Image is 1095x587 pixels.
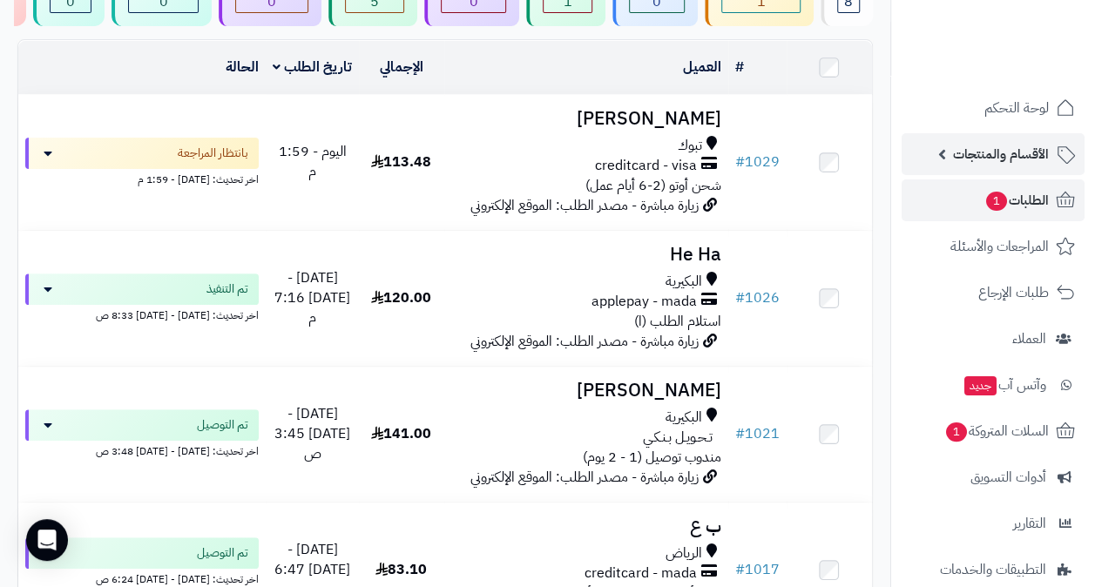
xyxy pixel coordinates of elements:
h3: [PERSON_NAME] [451,381,721,401]
a: لوحة التحكم [902,87,1085,129]
a: # [735,57,744,78]
img: logo-2.png [977,27,1078,64]
span: تم التنفيذ [206,280,248,298]
div: اخر تحديث: [DATE] - [DATE] 6:24 ص [25,569,259,587]
span: الأقسام والمنتجات [953,142,1049,166]
a: العميل [683,57,721,78]
span: التطبيقات والخدمات [940,557,1046,582]
span: زيارة مباشرة - مصدر الطلب: الموقع الإلكتروني [470,195,699,216]
span: مندوب توصيل (1 - 2 يوم) [583,447,721,468]
div: اخر تحديث: [DATE] - [DATE] 8:33 ص [25,305,259,323]
span: زيارة مباشرة - مصدر الطلب: الموقع الإلكتروني [470,467,699,488]
span: زيارة مباشرة - مصدر الطلب: الموقع الإلكتروني [470,331,699,352]
span: creditcard - mada [585,563,697,584]
div: اخر تحديث: [DATE] - 1:59 م [25,169,259,187]
a: #1026 [735,287,780,308]
h3: [PERSON_NAME] [451,109,721,129]
span: التقارير [1013,511,1046,536]
div: اخر تحديث: [DATE] - [DATE] 3:48 ص [25,441,259,459]
a: تاريخ الطلب [273,57,352,78]
span: لوحة التحكم [984,96,1049,120]
span: اليوم - 1:59 م [278,141,346,182]
span: طلبات الإرجاع [978,280,1049,305]
span: # [735,152,745,172]
span: 113.48 [371,152,431,172]
span: تم التوصيل [197,416,248,434]
a: وآتس آبجديد [902,364,1085,406]
span: [DATE] - [DATE] 3:45 ص [274,403,350,464]
span: تبوك [678,136,702,156]
a: #1021 [735,423,780,444]
span: 141.00 [371,423,431,444]
a: الحالة [226,57,259,78]
span: applepay - mada [591,292,697,312]
a: السلات المتروكة1 [902,410,1085,452]
span: # [735,559,745,580]
a: العملاء [902,318,1085,360]
span: البكيرية [666,408,702,428]
span: # [735,423,745,444]
a: #1029 [735,152,780,172]
span: تـحـويـل بـنـكـي [643,428,713,448]
h3: ب ع [451,516,721,536]
span: الطلبات [984,188,1049,213]
span: العملاء [1012,327,1046,351]
span: استلام الطلب (ا) [634,311,721,332]
span: السلات المتروكة [944,419,1049,443]
a: طلبات الإرجاع [902,272,1085,314]
span: وآتس آب [963,373,1046,397]
a: الطلبات1 [902,179,1085,221]
a: #1017 [735,559,780,580]
span: [DATE] - [DATE] 7:16 م [274,267,350,328]
span: المراجعات والأسئلة [950,234,1049,259]
a: الإجمالي [380,57,423,78]
span: جديد [964,376,997,395]
span: الرياض [666,543,702,563]
h3: He Ha [451,245,721,265]
a: التقارير [902,503,1085,544]
span: تم التوصيل [197,544,248,562]
span: 120.00 [371,287,431,308]
span: 83.10 [375,559,427,580]
div: Open Intercom Messenger [26,519,68,561]
a: أدوات التسويق [902,456,1085,498]
span: 1 [945,422,968,442]
span: بانتظار المراجعة [178,145,248,162]
span: # [735,287,745,308]
a: المراجعات والأسئلة [902,226,1085,267]
span: شحن أوتو (2-6 أيام عمل) [585,175,721,196]
span: 1 [985,191,1008,212]
span: أدوات التسويق [970,465,1046,489]
span: creditcard - visa [595,156,697,176]
span: البكيرية [666,272,702,292]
